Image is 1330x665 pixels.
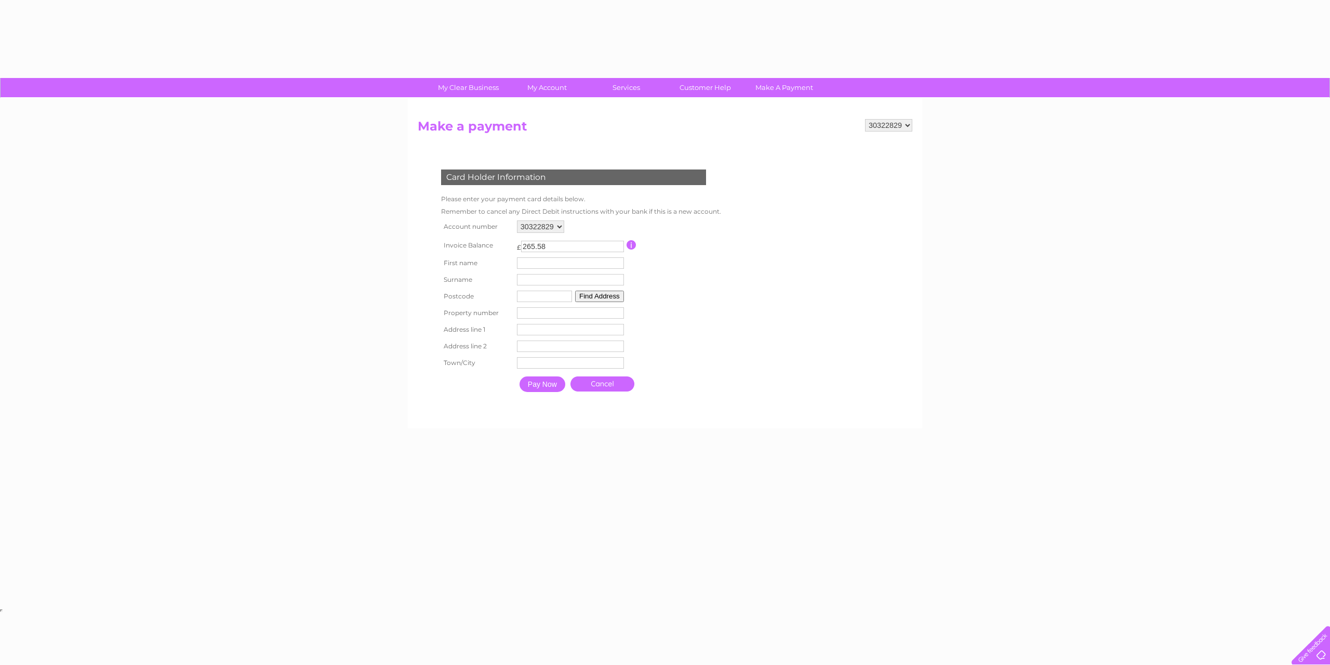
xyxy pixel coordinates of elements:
[627,240,636,250] input: Information
[438,338,514,355] th: Address line 2
[438,205,724,218] td: Remember to cancel any Direct Debit instructions with your bank if this is a new account.
[438,288,514,305] th: Postcode
[438,321,514,338] th: Address line 1
[438,218,514,236] th: Account number
[438,355,514,371] th: Town/City
[575,291,624,302] button: Find Address
[441,169,706,185] div: Card Holder Information
[517,238,521,251] td: £
[438,255,514,271] th: First name
[425,78,511,97] a: My Clear Business
[438,236,514,255] th: Invoice Balance
[741,78,827,97] a: Make A Payment
[662,78,748,97] a: Customer Help
[520,376,565,392] input: Pay Now
[583,78,669,97] a: Services
[570,376,634,392] a: Cancel
[438,271,514,288] th: Surname
[418,119,912,139] h2: Make a payment
[438,193,724,205] td: Please enter your payment card details below.
[504,78,590,97] a: My Account
[438,305,514,321] th: Property number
